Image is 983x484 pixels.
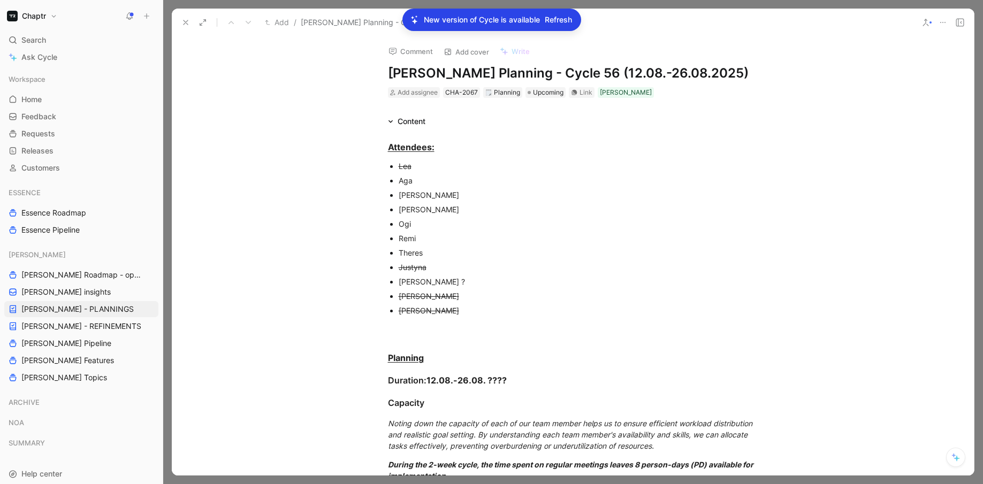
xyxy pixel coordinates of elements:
img: 🗒️ [485,89,492,96]
div: NOA [4,414,158,431]
span: Refresh [545,13,572,26]
div: Planning [485,87,520,98]
div: [PERSON_NAME] [600,87,652,98]
span: Search [21,34,46,47]
s: [PERSON_NAME] [399,291,459,301]
a: Customers [4,160,158,176]
div: ESSENCE [4,185,158,201]
div: Capacity [388,396,758,409]
strong: 12.08.-26.08. ???? [426,375,507,386]
span: [PERSON_NAME] Features [21,355,114,366]
span: Workspace [9,74,45,84]
h1: [PERSON_NAME] Planning - Cycle 56 (12.08.-26.08.2025) [388,65,758,82]
div: CHA-2067 [445,87,478,98]
span: [PERSON_NAME] Pipeline [21,338,111,349]
button: ChaptrChaptr [4,9,60,24]
span: [PERSON_NAME] Planning - Cycle 56 (12.08.-26.08.2025) [301,16,506,29]
span: [PERSON_NAME] insights [21,287,111,297]
span: [PERSON_NAME] Topics [21,372,107,383]
span: Essence Pipeline [21,225,80,235]
span: Feedback [21,111,56,122]
a: [PERSON_NAME] - PLANNINGS [4,301,158,317]
u: Attendees: [388,142,435,152]
a: Ask Cycle [4,49,158,65]
span: Ask Cycle [21,51,57,64]
div: [PERSON_NAME][PERSON_NAME] Roadmap - open items[PERSON_NAME] insights[PERSON_NAME] - PLANNINGS[PE... [4,247,158,386]
a: [PERSON_NAME] Pipeline [4,335,158,351]
u: Planning [388,352,424,363]
span: [PERSON_NAME] - PLANNINGS [21,304,134,314]
span: SUMMARY [9,437,45,448]
div: Theres [399,247,758,258]
div: Content [398,115,425,128]
div: ARCHIVE [4,394,158,410]
span: Upcoming [533,87,563,98]
a: [PERSON_NAME] Topics [4,370,158,386]
div: SUMMARY [4,435,158,451]
s: Justyna [399,263,426,272]
div: 🗒️Planning [483,87,522,98]
a: [PERSON_NAME] insights [4,284,158,300]
p: New version of Cycle is available [424,13,540,26]
div: Link [580,87,592,98]
span: Customers [21,163,60,173]
div: Workspace [4,71,158,87]
span: Releases [21,145,54,156]
div: NOA [4,414,158,434]
h1: Chaptr [22,11,46,21]
button: Comment [384,44,438,59]
div: Ogi [399,218,758,229]
div: Remi [399,233,758,244]
span: Add assignee [398,88,438,96]
a: Home [4,91,158,107]
img: Chaptr [7,11,18,21]
span: Requests [21,128,55,139]
a: [PERSON_NAME] - REFINEMENTS [4,318,158,334]
span: [PERSON_NAME] Roadmap - open items [21,270,145,280]
a: Essence Roadmap [4,205,158,221]
div: [PERSON_NAME] [399,204,758,215]
span: [PERSON_NAME] [9,249,66,260]
a: [PERSON_NAME] Roadmap - open items [4,267,158,283]
div: Aga [399,175,758,186]
div: Content [384,115,430,128]
button: Write [495,44,535,59]
div: Search [4,32,158,48]
span: Essence Roadmap [21,208,86,218]
div: [PERSON_NAME] [4,247,158,263]
em: Noting down the capacity of each of our team member helps us to ensure efficient workload distrib... [388,419,755,450]
s: [PERSON_NAME] [399,306,459,315]
div: Duration: [388,374,758,387]
s: Lea [399,162,412,171]
em: During the 2-week cycle, the time spent on regular meetings leaves 8 person-days (PD) available f... [388,460,755,480]
div: Help center [4,466,158,482]
div: Upcoming [525,87,566,98]
div: SUMMARY [4,435,158,454]
a: Essence Pipeline [4,222,158,238]
button: Refresh [544,13,573,27]
span: [PERSON_NAME] - REFINEMENTS [21,321,141,332]
div: [PERSON_NAME] ? [399,276,758,287]
a: Feedback [4,109,158,125]
a: Requests [4,126,158,142]
span: Write [512,47,530,56]
a: [PERSON_NAME] Features [4,352,158,368]
span: Home [21,94,42,105]
span: NOA [9,417,24,428]
button: Add cover [439,44,494,59]
div: ARCHIVE [4,394,158,413]
span: ESSENCE [9,187,41,198]
span: / [294,16,296,29]
div: [PERSON_NAME] [399,189,758,201]
button: Add [262,16,292,29]
span: Help center [21,469,62,478]
a: Releases [4,143,158,159]
span: ARCHIVE [9,397,40,408]
div: ESSENCEEssence RoadmapEssence Pipeline [4,185,158,238]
